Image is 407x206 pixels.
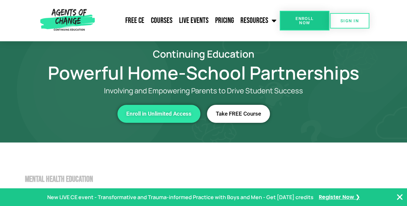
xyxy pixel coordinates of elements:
[207,105,270,123] a: Take FREE Course
[17,49,391,59] h2: Continuing Education
[319,193,360,202] a: Register Now ❯
[25,175,391,183] h2: Mental Health Education
[212,12,237,29] a: Pricing
[330,13,369,28] a: SIGN IN
[216,111,261,117] span: Take FREE Course
[176,12,212,29] a: Live Events
[122,12,148,29] a: Free CE
[47,193,314,202] p: New LIVE CE event - Transformative and Trauma-informed Practice with Boys and Men - Get [DATE] cr...
[237,12,280,29] a: Resources
[126,111,192,117] span: Enroll in Unlimited Access
[396,193,404,201] button: Close Banner
[97,12,280,29] nav: Menu
[340,19,359,23] span: SIGN IN
[43,87,364,95] p: Involving and Empowering Parents to Drive Student Success
[290,16,319,25] span: Enroll Now
[17,65,391,80] h1: Powerful Home-School Partnerships
[280,11,330,30] a: Enroll Now
[148,12,176,29] a: Courses
[117,105,200,123] a: Enroll in Unlimited Access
